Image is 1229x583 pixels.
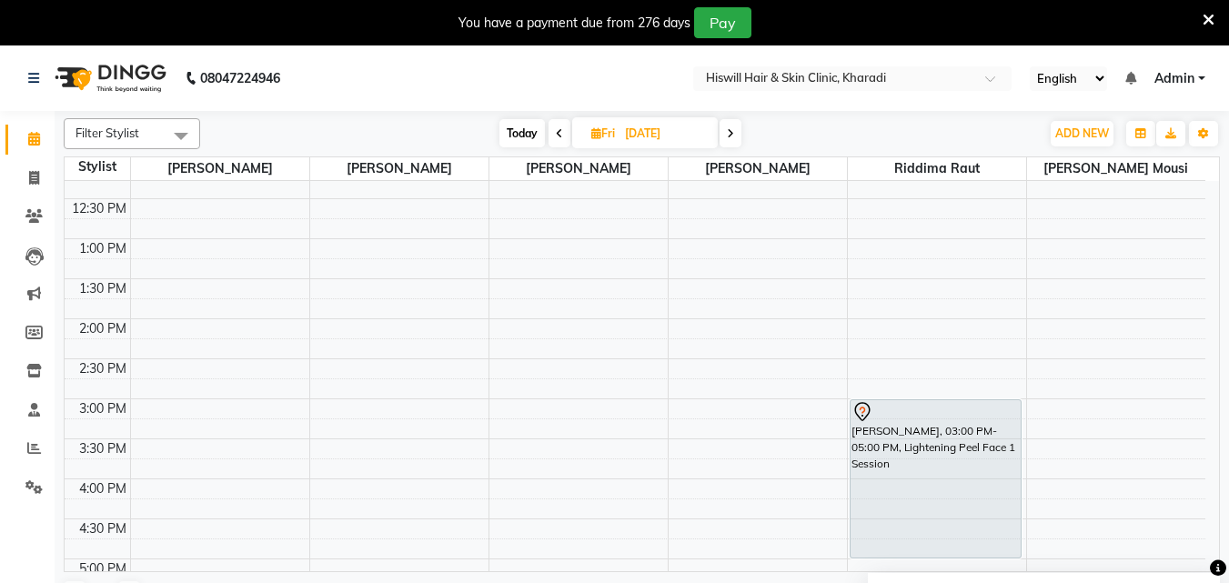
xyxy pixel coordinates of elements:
img: logo [46,53,171,104]
div: You have a payment due from 276 days [458,14,690,33]
span: Fri [587,126,620,140]
span: riddima raut [848,157,1026,180]
div: 5:00 PM [76,559,130,578]
span: [PERSON_NAME] mousi [1027,157,1206,180]
input: 2025-09-05 [620,120,710,147]
div: [PERSON_NAME], 03:00 PM-05:00 PM, Lightening Peel Face 1 Session [851,400,1021,558]
span: Today [499,119,545,147]
span: [PERSON_NAME] [310,157,489,180]
button: ADD NEW [1051,121,1113,146]
span: Filter Stylist [76,126,139,140]
div: 2:30 PM [76,359,130,378]
div: 3:00 PM [76,399,130,418]
span: ADD NEW [1055,126,1109,140]
b: 08047224946 [200,53,280,104]
div: 2:00 PM [76,319,130,338]
div: 4:30 PM [76,519,130,538]
div: 12:30 PM [68,199,130,218]
div: 3:30 PM [76,439,130,458]
button: Pay [694,7,751,38]
div: 1:00 PM [76,239,130,258]
span: [PERSON_NAME] [489,157,668,180]
span: [PERSON_NAME] [669,157,847,180]
span: [PERSON_NAME] [131,157,309,180]
span: Admin [1154,69,1194,88]
div: 4:00 PM [76,479,130,498]
div: 1:30 PM [76,279,130,298]
div: Stylist [65,157,130,176]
